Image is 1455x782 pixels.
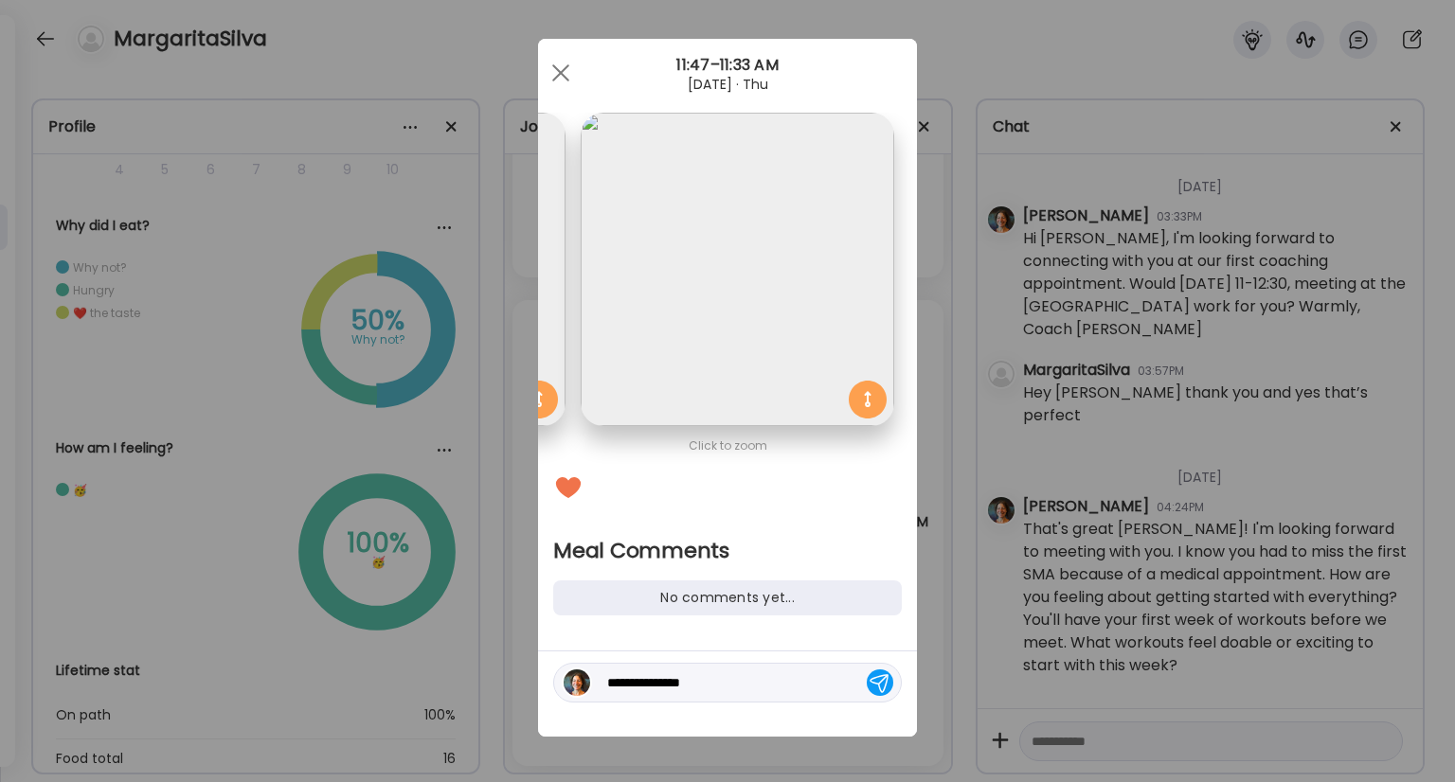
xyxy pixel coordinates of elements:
div: 11:47–11:33 AM [538,54,917,77]
img: avatars%2FJ3GRwH8ktnRjWK9hkZEoQc3uDqP2 [564,669,590,696]
div: No comments yet... [553,580,902,615]
div: [DATE] · Thu [538,77,917,92]
div: Click to zoom [553,435,902,457]
img: images%2FvtllBHExoaSQXcaKlRThABOz2Au1%2F29qYcnih7QMrAhE4svFF%2FX3HkXJl4TtvioB1D5bOS_1080 [581,113,894,426]
h2: Meal Comments [553,537,902,565]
